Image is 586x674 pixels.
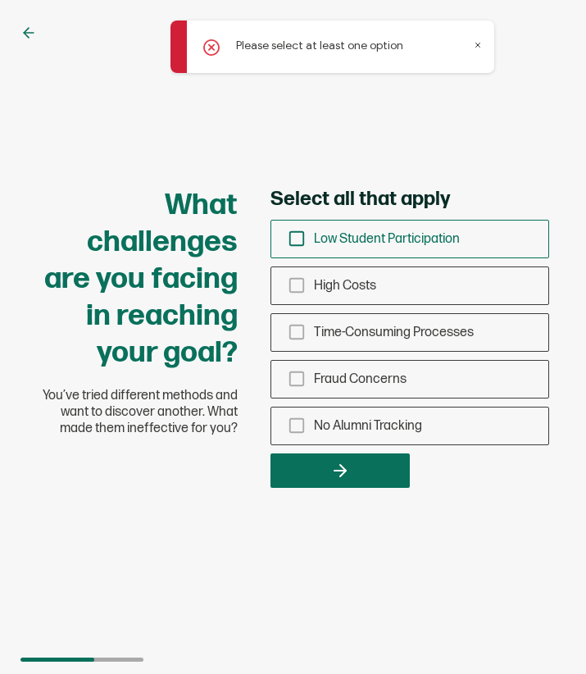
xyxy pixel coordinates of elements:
[270,187,450,212] span: Select all that apply
[270,220,549,445] div: checkbox-group
[314,325,474,340] span: Time-Consuming Processes
[314,418,422,434] span: No Alumni Tracking
[314,371,407,387] span: Fraud Concerns
[236,37,403,54] p: Please select at least one option
[37,388,238,437] span: You’ve tried different methods and want to discover another. What made them ineffective for you?
[314,278,376,294] span: High Costs
[37,187,238,371] h1: What challenges are you facing in reaching your goal?
[314,231,460,247] span: Low Student Participation
[504,595,586,674] iframe: Chat Widget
